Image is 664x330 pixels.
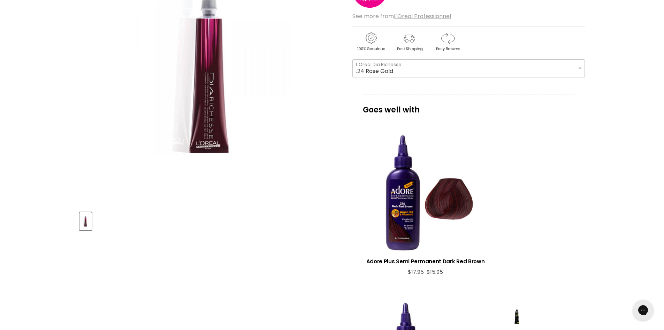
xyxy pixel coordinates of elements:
img: genuine.gif [352,31,389,52]
button: L'Oreal Dia Richesse [79,212,92,230]
img: L'Oreal Dia Richesse [80,213,91,229]
a: L'Oreal Professionnel [394,12,451,20]
a: View product:Adore Plus Semi Permanent Dark Red Brown [366,252,485,269]
span: See more from [352,12,451,20]
p: Goes well with [363,95,574,118]
img: returns.gif [429,31,466,52]
span: $15.95 [427,268,443,276]
div: Product thumbnails [78,210,341,230]
a: View product:Adore Plus Semi Permanent Dark Red Brown [366,133,485,252]
iframe: Gorgias live chat messenger [629,297,657,323]
img: shipping.gif [391,31,428,52]
span: $17.95 [408,268,424,276]
h3: Adore Plus Semi Permanent Dark Red Brown [366,257,485,265]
